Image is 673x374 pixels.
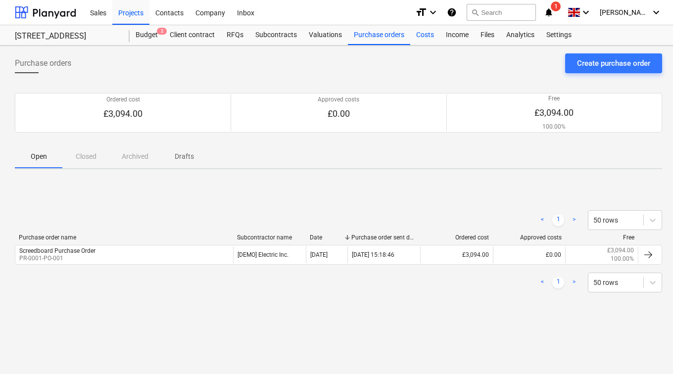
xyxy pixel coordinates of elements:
div: Budget [130,25,164,45]
iframe: Chat Widget [624,327,673,374]
div: Screedboard Purchase Order [19,247,96,254]
a: Previous page [536,214,548,226]
span: search [471,8,479,16]
p: Open [27,151,50,162]
i: format_size [415,6,427,18]
span: 1 [551,1,561,11]
button: Create purchase order [565,53,662,73]
p: £3,094.00 [103,108,143,120]
span: [PERSON_NAME] [600,8,649,16]
i: keyboard_arrow_down [427,6,439,18]
span: 2 [157,28,167,35]
p: 100.00% [534,123,574,131]
p: Approved costs [318,95,359,104]
div: [DATE] [310,251,328,258]
a: Budget2 [130,25,164,45]
button: Search [467,4,536,21]
div: [DATE] 15:18:46 [352,251,394,258]
p: Drafts [172,151,196,162]
p: PR-0001-PO-001 [19,254,96,263]
i: keyboard_arrow_down [650,6,662,18]
a: Analytics [500,25,540,45]
p: 100.00% [611,255,634,263]
a: Settings [540,25,577,45]
i: Knowledge base [447,6,457,18]
p: £0.00 [318,108,359,120]
i: keyboard_arrow_down [580,6,592,18]
p: £3,094.00 [607,246,634,255]
a: Client contract [164,25,221,45]
div: £3,094.00 [420,246,493,263]
a: Valuations [303,25,348,45]
a: Page 1 is your current page [552,277,564,288]
a: Purchase orders [348,25,410,45]
span: Purchase orders [15,57,71,69]
div: Date [310,234,343,241]
div: [DEMO] Electric Inc. [233,246,306,263]
a: Previous page [536,277,548,288]
a: Next page [568,277,580,288]
div: Subcontractor name [237,234,302,241]
a: Income [440,25,475,45]
a: Costs [410,25,440,45]
div: Purchase order sent date [351,234,416,241]
div: Create purchase order [577,57,650,70]
div: £0.00 [493,246,566,263]
a: Files [475,25,500,45]
i: notifications [544,6,554,18]
div: [STREET_ADDRESS] [15,31,118,42]
a: Subcontracts [249,25,303,45]
div: Ordered cost [424,234,489,241]
a: RFQs [221,25,249,45]
div: Purchase order name [19,234,229,241]
p: Free [534,94,574,103]
a: Next page [568,214,580,226]
div: Approved costs [497,234,562,241]
div: Free [570,234,634,241]
p: Ordered cost [103,95,143,104]
p: £3,094.00 [534,107,574,119]
a: Page 1 is your current page [552,214,564,226]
